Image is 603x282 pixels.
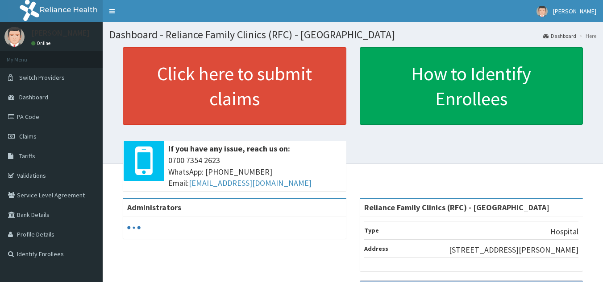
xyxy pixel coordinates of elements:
p: [STREET_ADDRESS][PERSON_NAME] [449,244,578,256]
p: Hospital [550,226,578,237]
span: Tariffs [19,152,35,160]
span: 0700 7354 2623 WhatsApp: [PHONE_NUMBER] Email: [168,155,342,189]
b: Address [364,245,388,253]
a: How to Identify Enrollees [360,47,583,125]
a: [EMAIL_ADDRESS][DOMAIN_NAME] [189,178,312,188]
a: Click here to submit claims [123,47,346,125]
b: If you have any issue, reach us on: [168,143,290,154]
span: [PERSON_NAME] [553,7,596,15]
li: Here [577,32,596,40]
a: Dashboard [543,32,576,40]
b: Administrators [127,202,181,213]
img: User Image [536,6,548,17]
p: [PERSON_NAME] [31,29,90,37]
span: Claims [19,132,37,140]
a: Online [31,40,53,46]
img: User Image [4,27,25,47]
span: Dashboard [19,93,48,101]
svg: audio-loading [127,221,141,234]
h1: Dashboard - Reliance Family Clinics (RFC) - [GEOGRAPHIC_DATA] [109,29,596,41]
span: Switch Providers [19,74,65,82]
strong: Reliance Family Clinics (RFC) - [GEOGRAPHIC_DATA] [364,202,549,213]
b: Type [364,226,379,234]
